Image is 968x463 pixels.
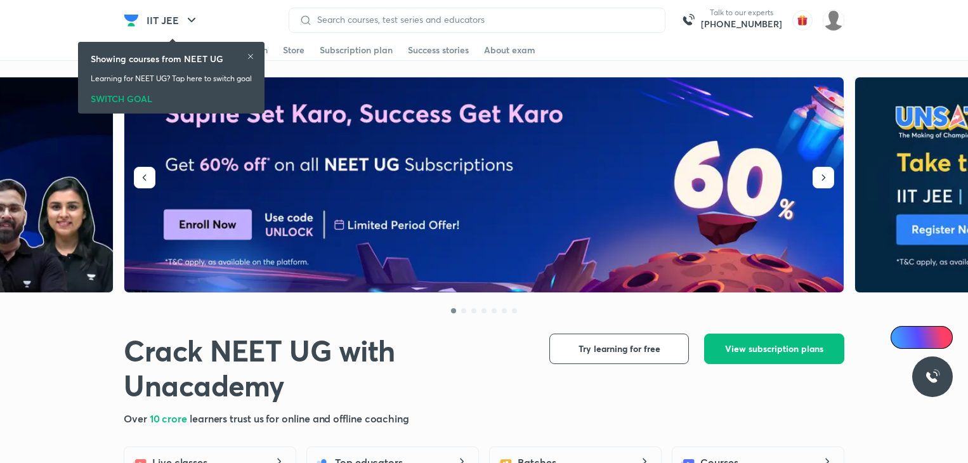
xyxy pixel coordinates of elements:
[91,73,252,84] p: Learning for NEET UG? Tap here to switch goal
[912,332,945,342] span: Ai Doubts
[124,412,150,425] span: Over
[925,369,940,384] img: ttu
[408,44,469,56] div: Success stories
[124,334,529,403] h1: Crack NEET UG with Unacademy
[701,8,782,18] p: Talk to our experts
[676,8,701,33] img: call-us
[91,52,223,65] h6: Showing courses from NEET UG
[701,18,782,30] a: [PHONE_NUMBER]
[124,13,139,28] img: Company Logo
[283,40,304,60] a: Store
[704,334,844,364] button: View subscription plans
[549,334,689,364] button: Try learning for free
[320,40,393,60] a: Subscription plan
[792,10,813,30] img: avatar
[484,40,535,60] a: About exam
[891,326,953,349] a: Ai Doubts
[898,332,908,342] img: Icon
[190,412,409,425] span: learners trust us for online and offline coaching
[320,44,393,56] div: Subscription plan
[408,40,469,60] a: Success stories
[283,44,304,56] div: Store
[823,10,844,31] img: Athira
[91,89,252,103] div: SWITCH GOAL
[150,412,190,425] span: 10 crore
[484,44,535,56] div: About exam
[579,342,660,355] span: Try learning for free
[725,342,823,355] span: View subscription plans
[312,15,655,25] input: Search courses, test series and educators
[139,8,207,33] button: IIT JEE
